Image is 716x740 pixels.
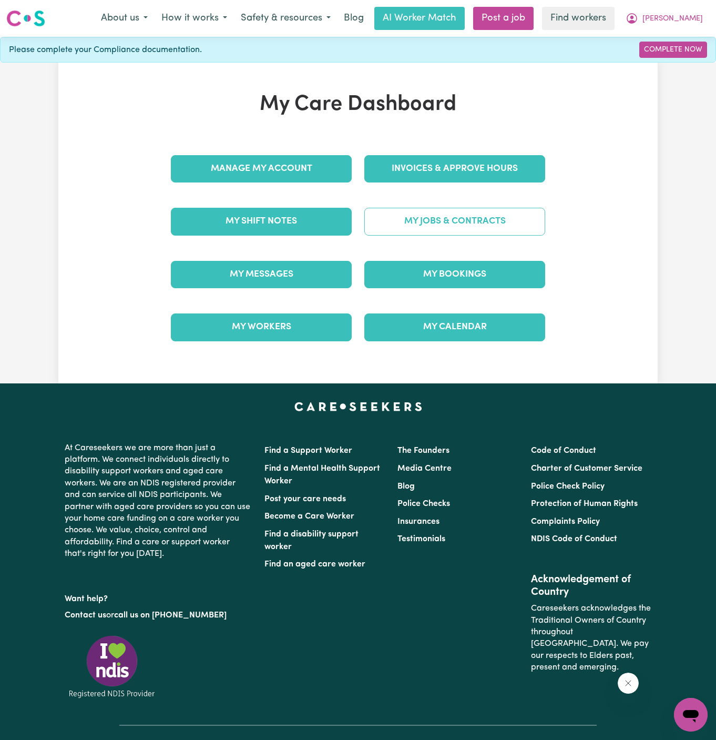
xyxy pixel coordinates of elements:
[531,500,638,508] a: Protection of Human Rights
[65,438,252,564] p: At Careseekers we are more than just a platform. We connect individuals directly to disability su...
[65,605,252,625] p: or
[264,530,359,551] a: Find a disability support worker
[531,599,651,677] p: Careseekers acknowledges the Traditional Owners of Country throughout [GEOGRAPHIC_DATA]. We pay o...
[542,7,615,30] a: Find workers
[397,500,450,508] a: Police Checks
[171,155,352,183] a: Manage My Account
[65,611,106,620] a: Contact us
[473,7,534,30] a: Post a job
[294,402,422,411] a: Careseekers home page
[531,573,651,599] h2: Acknowledgement of Country
[364,155,545,183] a: Invoices & Approve Hours
[264,560,365,569] a: Find an aged care worker
[531,447,596,455] a: Code of Conduct
[114,611,227,620] a: call us on [PHONE_NUMBER]
[264,464,380,485] a: Find a Mental Health Support Worker
[6,6,45,31] a: Careseekers logo
[374,7,465,30] a: AI Worker Match
[9,44,202,56] span: Please complete your Compliance documentation.
[364,261,545,288] a: My Bookings
[639,42,707,58] a: Complete Now
[171,261,352,288] a: My Messages
[6,9,45,28] img: Careseekers logo
[674,698,708,732] iframe: Button to launch messaging window
[264,447,352,455] a: Find a Support Worker
[171,208,352,235] a: My Shift Notes
[94,7,155,29] button: About us
[264,512,354,521] a: Become a Care Worker
[6,7,64,16] span: Need any help?
[364,208,545,235] a: My Jobs & Contracts
[397,535,445,543] a: Testimonials
[364,313,545,341] a: My Calendar
[165,92,551,117] h1: My Care Dashboard
[531,464,642,473] a: Charter of Customer Service
[531,535,617,543] a: NDIS Code of Conduct
[337,7,370,30] a: Blog
[618,673,639,694] iframe: Close message
[65,634,159,700] img: Registered NDIS provider
[171,313,352,341] a: My Workers
[234,7,337,29] button: Safety & resources
[65,589,252,605] p: Want help?
[619,7,710,29] button: My Account
[397,482,415,491] a: Blog
[155,7,234,29] button: How it works
[397,518,439,526] a: Insurances
[397,447,449,455] a: The Founders
[531,518,600,526] a: Complaints Policy
[642,13,703,25] span: [PERSON_NAME]
[397,464,452,473] a: Media Centre
[531,482,605,491] a: Police Check Policy
[264,495,346,503] a: Post your care needs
